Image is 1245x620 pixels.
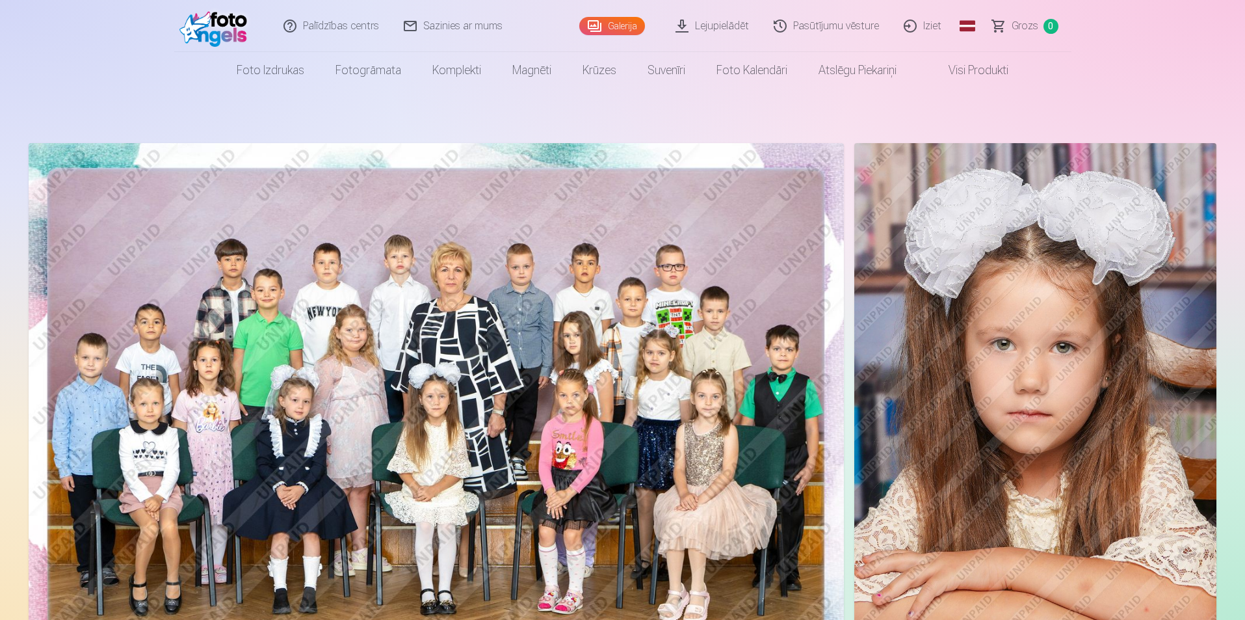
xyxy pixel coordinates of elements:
[701,52,803,88] a: Foto kalendāri
[912,52,1024,88] a: Visi produkti
[803,52,912,88] a: Atslēgu piekariņi
[179,5,254,47] img: /fa1
[632,52,701,88] a: Suvenīri
[1012,18,1038,34] span: Grozs
[1043,19,1058,34] span: 0
[579,17,645,35] a: Galerija
[497,52,567,88] a: Magnēti
[567,52,632,88] a: Krūzes
[320,52,417,88] a: Fotogrāmata
[221,52,320,88] a: Foto izdrukas
[417,52,497,88] a: Komplekti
